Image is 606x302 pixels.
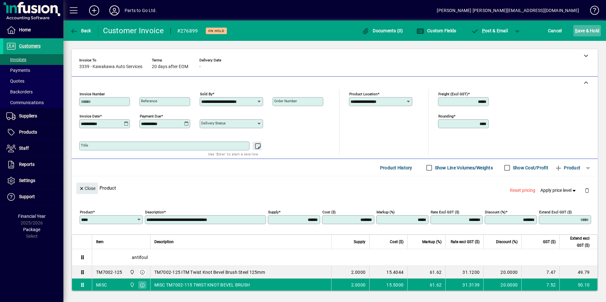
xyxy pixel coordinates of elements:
[3,65,63,76] a: Payments
[96,282,107,288] div: MISC
[548,26,562,36] span: Cancel
[201,121,226,125] mat-label: Delivery status
[369,266,407,279] td: 15.4044
[380,163,412,173] span: Product History
[585,1,598,22] a: Knowledge Base
[63,25,98,36] app-page-header-button: Back
[377,162,415,173] button: Product History
[575,26,599,36] span: ave & Hold
[199,64,201,69] span: -
[449,282,480,288] div: 31.3139
[349,92,377,96] mat-label: Product location
[3,124,63,140] a: Products
[546,25,564,36] button: Cancel
[538,185,580,196] button: Apply price level
[438,92,468,96] mat-label: Freight (excl GST)
[154,238,174,245] span: Description
[415,25,458,36] button: Custom Fields
[19,113,37,118] span: Suppliers
[145,210,164,214] mat-label: Description
[434,165,493,171] label: Show Line Volumes/Weights
[75,185,100,191] app-page-header-button: Close
[438,114,454,118] mat-label: Rounding
[3,189,63,205] a: Support
[3,157,63,173] a: Reports
[431,210,459,214] mat-label: Rate excl GST ($)
[390,238,403,245] span: Cost ($)
[521,279,559,291] td: 7.52
[6,57,26,62] span: Invoices
[322,210,336,214] mat-label: Cost ($)
[268,210,279,214] mat-label: Supply
[81,143,88,148] mat-label: Title
[3,86,63,97] a: Backorders
[128,269,135,276] span: DAE - Bulk Store
[80,92,105,96] mat-label: Invoice number
[154,269,265,275] span: TM7002-125 ITM Twist Knot Bevel Brush Steel 125mm
[141,99,157,103] mat-label: Reference
[3,141,63,156] a: Staff
[19,27,31,32] span: Home
[354,238,365,245] span: Supply
[79,64,142,69] span: 3339 - Kawakawa Auto Services
[407,266,445,279] td: 61.62
[482,28,485,33] span: P
[84,5,104,16] button: Add
[3,22,63,38] a: Home
[521,266,559,279] td: 7.47
[3,76,63,86] a: Quotes
[103,26,164,36] div: Customer Invoice
[96,238,104,245] span: Item
[19,194,35,199] span: Support
[377,210,395,214] mat-label: Markup (%)
[125,5,157,16] div: Parts to Go Ltd.
[18,214,46,219] span: Financial Year
[19,178,35,183] span: Settings
[351,282,366,288] span: 2.0000
[573,25,601,36] button: Save & Hold
[177,26,198,36] div: #276899
[76,183,98,194] button: Close
[19,129,37,135] span: Products
[23,227,40,232] span: Package
[496,238,518,245] span: Discount (%)
[6,100,44,105] span: Communications
[80,114,100,118] mat-label: Invoice date
[200,92,212,96] mat-label: Sold by
[483,279,521,291] td: 20.0000
[80,210,93,214] mat-label: Product
[19,43,41,48] span: Customers
[468,25,511,36] button: Post & Email
[422,238,442,245] span: Markup (%)
[540,187,577,194] span: Apply price level
[152,64,188,69] span: 20 days after EOM
[539,210,572,214] mat-label: Extend excl GST ($)
[3,173,63,189] a: Settings
[449,269,480,275] div: 31.1200
[559,279,597,291] td: 50.10
[559,266,597,279] td: 49.79
[360,25,405,36] button: Documents (0)
[351,269,366,275] span: 2.0000
[483,266,521,279] td: 20.0000
[485,210,506,214] mat-label: Discount (%)
[208,150,258,158] mat-hint: Use 'Enter' to start a new line
[3,108,63,124] a: Suppliers
[471,28,508,33] span: ost & Email
[96,269,122,275] div: TM7002-125
[154,282,250,288] span: MISC TM7002-115 TWIST KNOT BEVEL BRUSH
[564,235,590,249] span: Extend excl GST ($)
[451,238,480,245] span: Rate excl GST ($)
[3,54,63,65] a: Invoices
[208,29,224,33] span: On hold
[72,176,598,199] div: Product
[437,5,579,16] div: [PERSON_NAME] [PERSON_NAME][EMAIL_ADDRESS][DOMAIN_NAME]
[104,5,125,16] button: Profile
[510,187,535,194] span: Reset pricing
[362,28,403,33] span: Documents (0)
[579,187,595,193] app-page-header-button: Delete
[369,279,407,291] td: 15.5000
[416,28,456,33] span: Custom Fields
[68,25,93,36] button: Back
[579,183,595,198] button: Delete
